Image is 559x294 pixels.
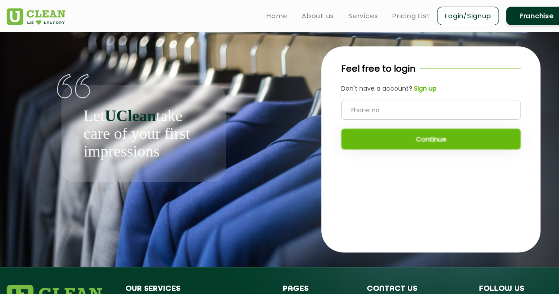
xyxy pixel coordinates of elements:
a: About us [302,11,334,21]
span: Don't have a account? [341,84,412,93]
p: Feel free to login [341,62,415,75]
a: Sign up [412,84,437,93]
a: Home [266,11,288,21]
img: quote-img [57,74,90,99]
b: UClean [105,107,156,125]
input: Phone no [341,100,521,120]
p: Let take care of your first impressions [84,107,204,160]
img: UClean Laundry and Dry Cleaning [7,8,65,25]
a: Pricing List [392,11,430,21]
a: Login/Signup [437,7,499,25]
a: Services [348,11,378,21]
b: Sign up [414,84,437,93]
